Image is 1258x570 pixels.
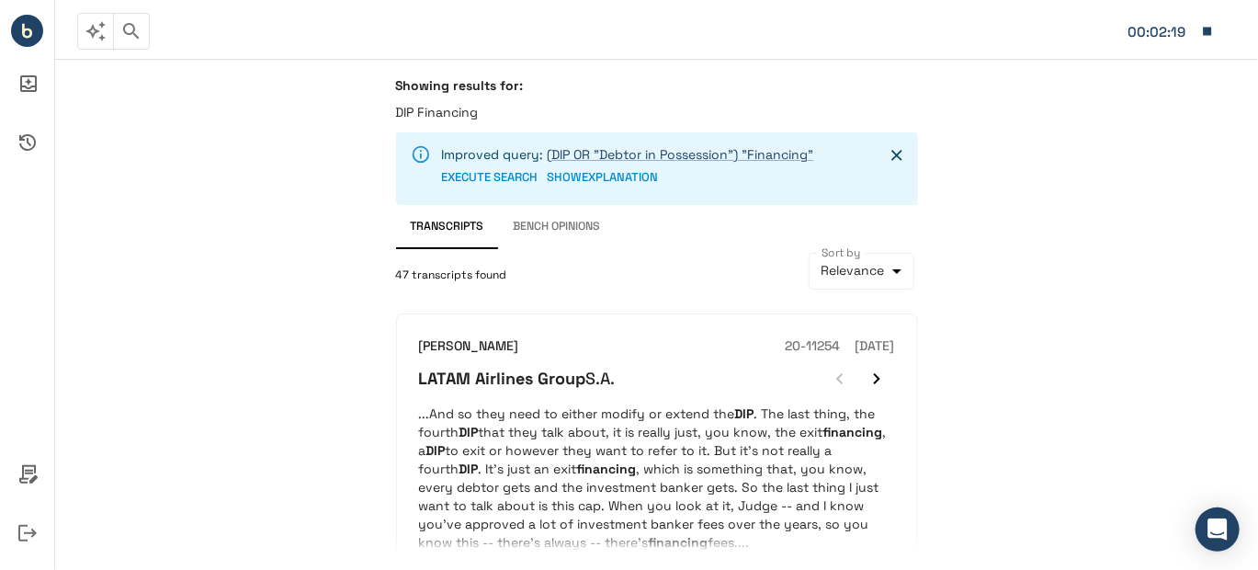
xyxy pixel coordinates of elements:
[442,164,538,192] button: EXECUTE SEARCH
[419,368,616,389] h6: S.A.
[396,103,918,121] p: DIP Financing
[419,405,895,552] p: ...And so they need to either modify or extend the . The last thing, the fourth that they talk ab...
[538,368,586,389] em: Group
[856,336,895,357] h6: [DATE]
[396,205,499,249] button: Transcripts
[809,253,914,290] div: Relevance
[649,534,708,551] em: financing
[548,146,814,163] a: (DIP OR "Debtor in Possession") "Financing"
[735,405,754,422] em: DIP
[396,267,507,285] span: 47 transcripts found
[442,145,814,164] p: Improved query:
[459,461,479,477] em: DIP
[419,368,471,389] em: LATAM
[1118,12,1223,51] button: Matter: 080529-0001
[396,77,918,94] h6: Showing results for:
[476,368,534,389] em: Airlines
[499,205,616,249] button: Bench Opinions
[823,424,883,440] em: financing
[426,442,446,459] em: DIP
[1196,507,1240,552] div: Open Intercom Messenger
[419,336,519,357] h6: [PERSON_NAME]
[786,336,841,357] h6: 20-11254
[883,142,911,169] button: Close
[459,424,479,440] em: DIP
[1128,20,1192,44] div: Matter: 080529-0001
[822,245,861,260] label: Sort by
[548,164,659,192] button: SHOWEXPLANATION
[577,461,637,477] em: financing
